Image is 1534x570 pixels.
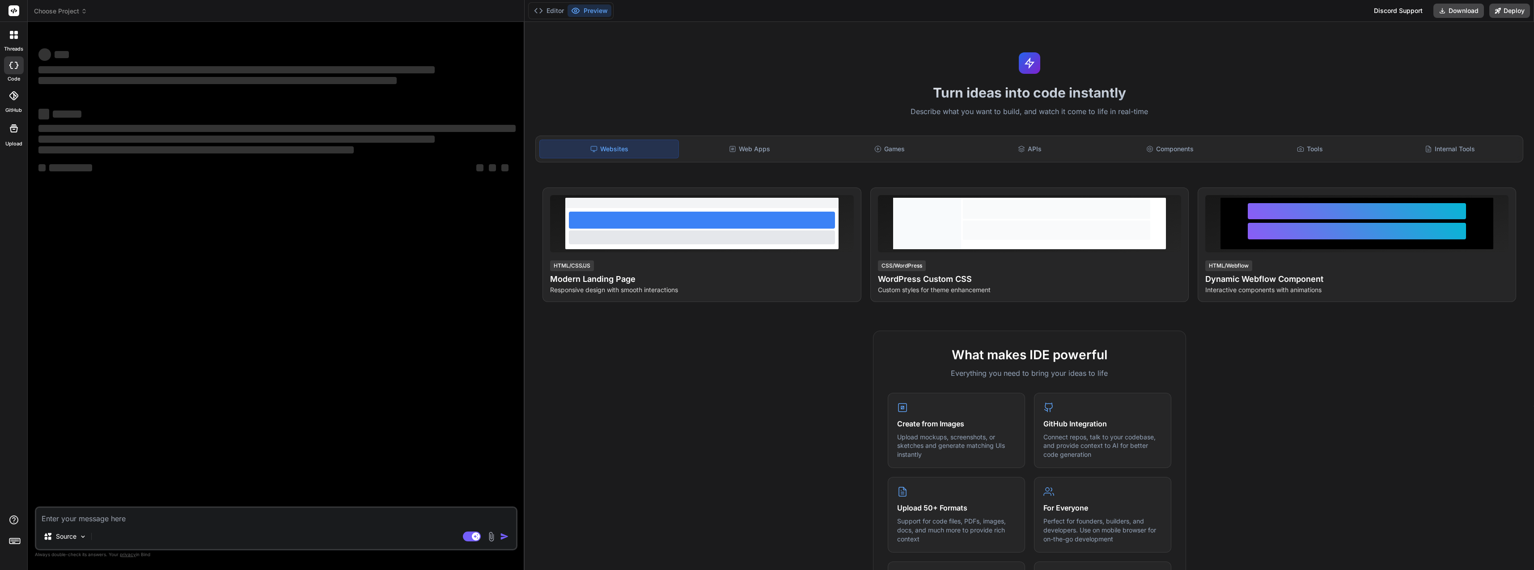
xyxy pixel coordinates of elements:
span: ‌ [38,66,435,73]
label: threads [4,45,23,53]
h4: GitHub Integration [1043,418,1162,429]
div: Discord Support [1369,4,1428,18]
label: GitHub [5,106,22,114]
span: privacy [120,552,136,557]
p: Always double-check its answers. Your in Bind [35,550,517,559]
p: Responsive design with smooth interactions [550,285,853,294]
button: Preview [568,4,611,17]
div: Web Apps [681,140,819,158]
span: ‌ [501,164,509,171]
p: Describe what you want to build, and watch it come to life in real-time [530,106,1529,118]
h2: What makes IDE powerful [888,345,1171,364]
p: Upload mockups, screenshots, or sketches and generate matching UIs instantly [897,433,1016,459]
p: Interactive components with animations [1205,285,1509,294]
div: Tools [1241,140,1379,158]
div: Games [821,140,959,158]
p: Perfect for founders, builders, and developers. Use on mobile browser for on-the-go development [1043,517,1162,543]
span: ‌ [55,51,69,58]
span: ‌ [38,136,435,143]
div: HTML/Webflow [1205,260,1252,271]
span: ‌ [53,111,81,118]
span: ‌ [38,146,354,153]
h4: Dynamic Webflow Component [1205,273,1509,285]
p: Source [56,532,76,541]
h4: For Everyone [1043,502,1162,513]
div: Websites [539,140,678,158]
p: Custom styles for theme enhancement [878,285,1181,294]
p: Connect repos, talk to your codebase, and provide context to AI for better code generation [1043,433,1162,459]
div: HTML/CSS/JS [550,260,594,271]
div: APIs [961,140,1099,158]
span: ‌ [49,164,92,171]
img: attachment [486,532,496,542]
label: Upload [5,140,22,148]
span: ‌ [38,109,49,119]
h4: Upload 50+ Formats [897,502,1016,513]
img: Pick Models [79,533,87,540]
span: ‌ [38,164,46,171]
img: icon [500,532,509,541]
span: ‌ [38,48,51,61]
h4: Create from Images [897,418,1016,429]
button: Deploy [1489,4,1530,18]
span: ‌ [38,77,397,84]
h4: WordPress Custom CSS [878,273,1181,285]
h4: Modern Landing Page [550,273,853,285]
span: ‌ [489,164,496,171]
div: CSS/WordPress [878,260,926,271]
span: ‌ [476,164,483,171]
div: Components [1101,140,1239,158]
span: ‌ [38,125,516,132]
button: Download [1433,4,1484,18]
p: Support for code files, PDFs, images, docs, and much more to provide rich context [897,517,1016,543]
label: code [8,75,20,83]
h1: Turn ideas into code instantly [530,85,1529,101]
button: Editor [530,4,568,17]
p: Everything you need to bring your ideas to life [888,368,1171,379]
div: Internal Tools [1381,140,1519,158]
span: Choose Project [34,7,87,16]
